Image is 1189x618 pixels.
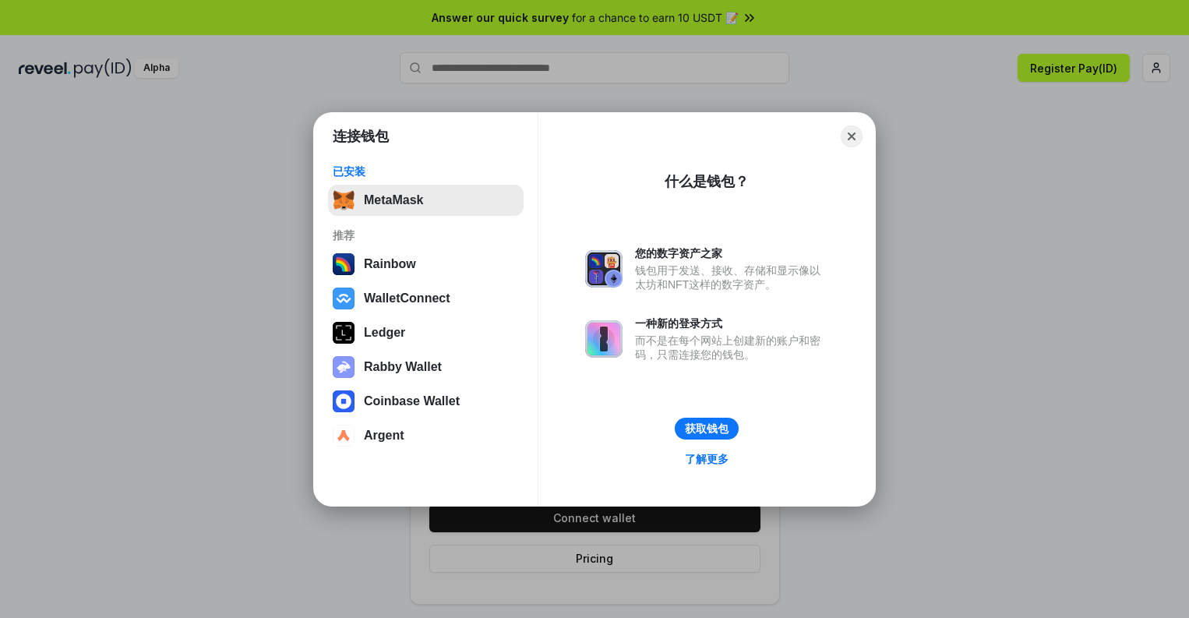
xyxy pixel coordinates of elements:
div: Ledger [364,326,405,340]
div: Rainbow [364,257,416,271]
div: MetaMask [364,193,423,207]
button: Rainbow [328,249,524,280]
div: Argent [364,429,404,443]
div: 获取钱包 [685,422,729,436]
img: svg+xml,%3Csvg%20width%3D%2228%22%20height%3D%2228%22%20viewBox%3D%220%200%2028%2028%22%20fill%3D... [333,425,355,447]
div: 已安装 [333,164,519,178]
div: Rabby Wallet [364,360,442,374]
div: WalletConnect [364,291,450,305]
img: svg+xml,%3Csvg%20width%3D%2228%22%20height%3D%2228%22%20viewBox%3D%220%200%2028%2028%22%20fill%3D... [333,390,355,412]
div: 钱包用于发送、接收、存储和显示像以太坊和NFT这样的数字资产。 [635,263,828,291]
div: 一种新的登录方式 [635,316,828,330]
img: svg+xml,%3Csvg%20width%3D%2228%22%20height%3D%2228%22%20viewBox%3D%220%200%2028%2028%22%20fill%3D... [333,288,355,309]
div: Coinbase Wallet [364,394,460,408]
button: MetaMask [328,185,524,216]
img: svg+xml,%3Csvg%20xmlns%3D%22http%3A%2F%2Fwww.w3.org%2F2000%2Fsvg%22%20fill%3D%22none%22%20viewBox... [333,356,355,378]
div: 什么是钱包？ [665,172,749,191]
img: svg+xml,%3Csvg%20xmlns%3D%22http%3A%2F%2Fwww.w3.org%2F2000%2Fsvg%22%20fill%3D%22none%22%20viewBox... [585,320,623,358]
button: Coinbase Wallet [328,386,524,417]
div: 您的数字资产之家 [635,246,828,260]
button: Argent [328,420,524,451]
img: svg+xml,%3Csvg%20xmlns%3D%22http%3A%2F%2Fwww.w3.org%2F2000%2Fsvg%22%20fill%3D%22none%22%20viewBox... [585,250,623,288]
button: Ledger [328,317,524,348]
div: 推荐 [333,228,519,242]
a: 了解更多 [676,449,738,469]
button: 获取钱包 [675,418,739,440]
button: Rabby Wallet [328,351,524,383]
img: svg+xml,%3Csvg%20xmlns%3D%22http%3A%2F%2Fwww.w3.org%2F2000%2Fsvg%22%20width%3D%2228%22%20height%3... [333,322,355,344]
img: svg+xml,%3Csvg%20fill%3D%22none%22%20height%3D%2233%22%20viewBox%3D%220%200%2035%2033%22%20width%... [333,189,355,211]
button: Close [841,125,863,147]
button: WalletConnect [328,283,524,314]
div: 了解更多 [685,452,729,466]
img: svg+xml,%3Csvg%20width%3D%22120%22%20height%3D%22120%22%20viewBox%3D%220%200%20120%20120%22%20fil... [333,253,355,275]
div: 而不是在每个网站上创建新的账户和密码，只需连接您的钱包。 [635,334,828,362]
h1: 连接钱包 [333,127,389,146]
